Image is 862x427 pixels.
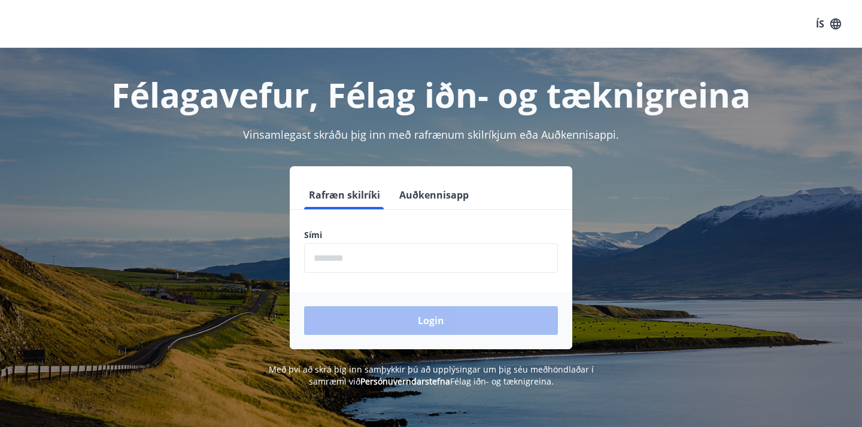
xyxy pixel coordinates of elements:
[809,13,848,35] button: ÍS
[269,364,594,387] span: Með því að skrá þig inn samþykkir þú að upplýsingar um þig séu meðhöndlaðar í samræmi við Félag i...
[304,181,385,209] button: Rafræn skilríki
[394,181,474,209] button: Auðkennisapp
[360,376,450,387] a: Persónuverndarstefna
[14,72,848,117] h1: Félagavefur, Félag iðn- og tæknigreina
[243,127,619,142] span: Vinsamlegast skráðu þig inn með rafrænum skilríkjum eða Auðkennisappi.
[304,229,558,241] label: Sími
